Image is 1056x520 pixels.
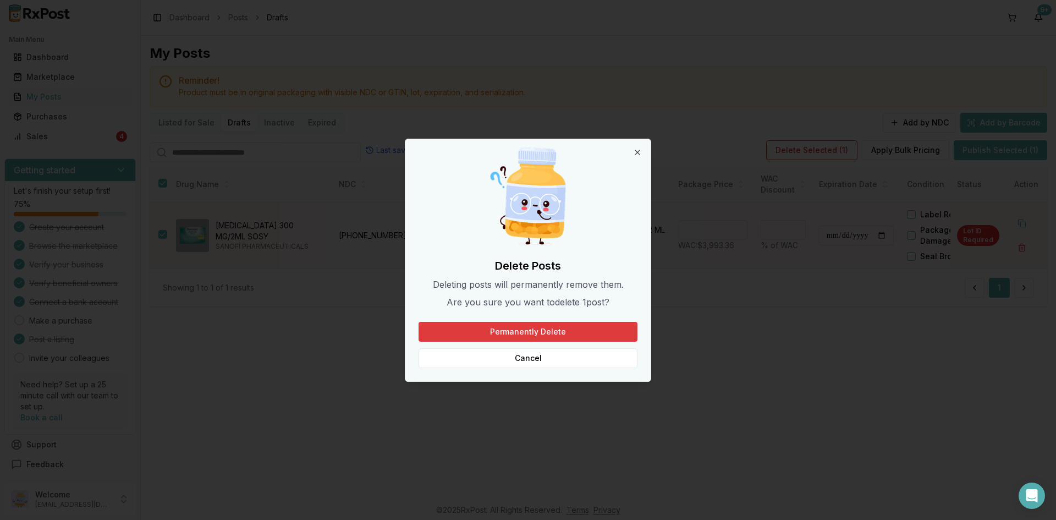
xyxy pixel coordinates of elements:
[419,295,637,309] p: Are you sure you want to delete 1 post ?
[475,144,581,249] img: Curious Pill Bottle
[419,278,637,291] p: Deleting posts will permanently remove them.
[419,348,637,368] button: Cancel
[419,322,637,342] button: Permanently Delete
[419,258,637,273] h2: Delete Posts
